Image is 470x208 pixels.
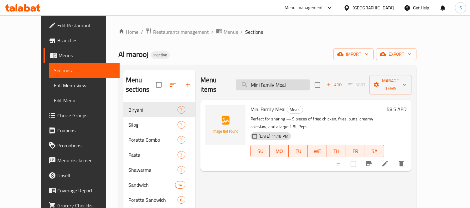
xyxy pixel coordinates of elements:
[250,145,270,157] button: SU
[44,18,120,33] a: Edit Restaurant
[270,145,289,157] button: MO
[57,142,115,149] span: Promotions
[289,145,308,157] button: TU
[308,145,327,157] button: WE
[128,181,175,189] span: Sandwich
[329,147,343,156] span: TH
[49,93,120,108] a: Edit Menu
[44,108,120,123] a: Choice Groups
[128,196,178,204] span: Poratta Sandwich
[178,122,185,128] span: 3
[205,105,245,145] img: Mini Family Meal
[344,80,369,90] span: Select section first
[324,80,344,90] button: Add
[49,63,120,78] a: Sections
[57,22,115,29] span: Edit Restaurant
[365,145,384,157] button: SA
[178,107,185,113] span: 3
[141,28,143,36] li: /
[200,75,228,94] h2: Menu items
[57,187,115,194] span: Coverage Report
[57,127,115,134] span: Coupons
[59,52,115,59] span: Menus
[57,37,115,44] span: Branches
[287,106,303,114] div: Meals
[211,28,214,36] li: /
[324,80,344,90] span: Add item
[128,166,178,174] span: Shawarma
[44,183,120,198] a: Coverage Report
[123,132,195,147] div: Poratta Combo2
[153,28,209,36] span: Restaurants management
[57,172,115,179] span: Upsell
[126,75,156,94] h2: Menu sections
[123,177,195,192] div: Sandwich14
[394,156,409,171] button: delete
[224,28,238,36] span: Menus
[128,121,178,129] span: Silog
[285,4,323,12] div: Menu-management
[333,48,374,60] button: import
[272,147,286,156] span: MO
[123,162,195,177] div: Shawarma2
[178,106,185,114] div: items
[151,51,170,59] div: Inactive
[123,147,195,162] div: Pasta3
[128,151,178,159] span: Pasta
[123,192,195,207] div: Poratta Sandwich6
[178,197,185,203] span: 6
[256,133,291,139] span: [DATE] 11:18 PM
[44,168,120,183] a: Upsell
[178,152,185,158] span: 3
[178,137,185,143] span: 2
[175,181,185,189] div: items
[291,147,305,156] span: TU
[338,50,369,58] span: import
[310,147,324,156] span: WE
[216,28,238,36] a: Menus
[44,33,120,48] a: Branches
[123,102,195,117] div: Biryani3
[361,156,376,171] button: Branch-specific-item
[245,28,263,36] span: Sections
[54,67,115,74] span: Sections
[381,50,411,58] span: export
[387,105,406,114] h6: 58.5 AED
[369,75,411,94] button: Manage items
[326,81,343,89] span: Add
[152,78,165,91] span: Select all sections
[151,52,170,58] span: Inactive
[128,106,178,114] span: Biryani
[253,147,267,156] span: SU
[44,123,120,138] a: Coupons
[459,4,462,11] span: S
[165,77,180,92] span: Sort sections
[287,106,303,113] span: Meals
[128,136,178,144] span: Poratta Combo
[250,115,384,131] p: Perfect for sharing — 9 pieces of fried chicken, fries, buns, creamy coleslaw, and a large 1.5L P...
[57,112,115,119] span: Choice Groups
[44,138,120,153] a: Promotions
[353,4,394,11] div: [GEOGRAPHIC_DATA]
[178,121,185,129] div: items
[240,28,243,36] li: /
[311,78,324,91] span: Select section
[123,117,195,132] div: Silog3
[346,145,365,157] button: FR
[44,153,120,168] a: Menu disclaimer
[118,28,138,36] a: Home
[368,147,382,156] span: SA
[118,28,416,36] nav: breadcrumb
[49,78,120,93] a: Full Menu View
[57,157,115,164] span: Menu disclaimer
[178,166,185,174] div: items
[118,47,148,61] span: Al marooj
[178,196,185,204] div: items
